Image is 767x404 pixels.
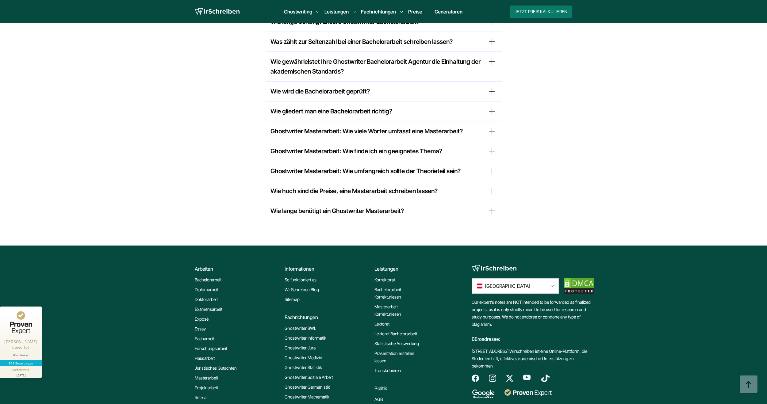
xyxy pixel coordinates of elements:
a: Leistungen [324,8,349,15]
img: proven expert [504,389,552,396]
a: Facharbeit [195,335,214,342]
div: Our expert's notes are NOT intended to be forwarded as finalized projects, as it is only strictly... [472,299,594,375]
div: Authentizität [12,368,30,372]
div: Leistungen [374,265,459,273]
summary: Wie lange benötigt ein Ghostwriter Masterarbeit? [270,206,497,216]
a: Ghostwriter Statistik [285,364,322,371]
a: Bachelorarbeit Korrekturlesen [374,286,424,301]
a: Ghostwriter Mathematik [285,393,329,401]
img: logo wirschreiben [195,7,240,16]
a: Ghostwriter Germanistik [285,383,330,391]
summary: Wie gliedert man eine Bachelorarbeit richtig? [270,106,497,116]
a: AGB [374,396,383,403]
img: instagram [489,375,496,382]
div: [DATE] [2,372,39,377]
summary: Wie gewährleistet Ihre Ghostwriter Bachelorarbeit Agentur die Einhaltung der akademischen Standards? [270,57,497,76]
a: Ghostwriter Jura [285,344,316,352]
img: button top [739,375,758,394]
a: Ghostwriter Soziale Arbeit [285,374,333,381]
a: Bachelorarbeit [195,276,221,284]
a: Preise [408,9,422,15]
img: facebook [472,375,479,382]
div: Büroadresse: [472,328,594,348]
a: Diplomarbeit [195,286,218,293]
a: Korrektorat [374,276,395,284]
img: Österreich [477,282,482,290]
img: tiktok [540,375,550,382]
a: WirSchreiben Blog [285,286,319,293]
summary: Was zählt zur Seitenzahl bei einer Bachelorarbeit schreiben lassen? [270,37,497,47]
div: Arbeiten [195,265,280,273]
a: Masterarbeit [195,374,218,382]
div: Informationen [285,265,370,273]
summary: Ghostwriter Masterarbeit: Wie umfangreich sollte der Theorieteil sein? [270,166,497,176]
img: google reviews [472,389,495,398]
a: Lektorat Bachelorarbeit [374,330,417,337]
a: Fachrichtungen [361,8,396,15]
a: Ghostwriter BWL [285,325,316,332]
summary: Wie hoch sind die Preise, eine Masterarbeit schreiben lassen? [270,186,497,196]
summary: Ghostwriter Masterarbeit: Wie finde ich ein geeignetes Thema? [270,146,497,156]
a: Doktorarbeit [195,296,218,303]
img: twitter [506,375,513,382]
a: Ghostwriting [284,8,312,15]
img: dmca [564,278,594,294]
a: Transkribieren [374,367,401,374]
a: Sitemap [285,296,300,303]
img: youtube [523,375,531,380]
a: Examensarbeit [195,306,222,313]
a: Generatoren [435,8,462,15]
summary: Ghostwriter Masterarbeit: Wie viele Wörter umfasst eine Masterarbeit? [270,126,497,136]
a: Hausarbeit [195,355,215,362]
div: Politik [374,385,459,392]
a: Referat [195,394,208,401]
a: Ghostwriter Informatik [285,334,326,342]
span: [GEOGRAPHIC_DATA] [485,282,530,290]
button: Jetzt Preis kalkulieren [510,6,572,18]
a: Juristisches Gutachten [195,364,237,372]
a: Statistische Auswertung [374,340,419,347]
a: So funktioniert es [285,276,316,284]
img: logo-footer [472,265,516,272]
div: Wirschreiben [2,353,39,357]
a: Präsentation erstellen lassen [374,350,424,364]
a: Exposé [195,315,209,323]
a: Masterarbeit Korrekturlesen [374,303,424,318]
a: Forschungsarbeit [195,345,227,352]
div: Fachrichtungen [285,314,370,321]
a: Projektarbeit [195,384,218,391]
a: Ghostwriter Medizin [285,354,322,361]
a: Essay [195,325,206,333]
summary: Wie wird die Bachelorarbeit geprüft? [270,86,497,96]
a: Lektorat [374,320,389,328]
